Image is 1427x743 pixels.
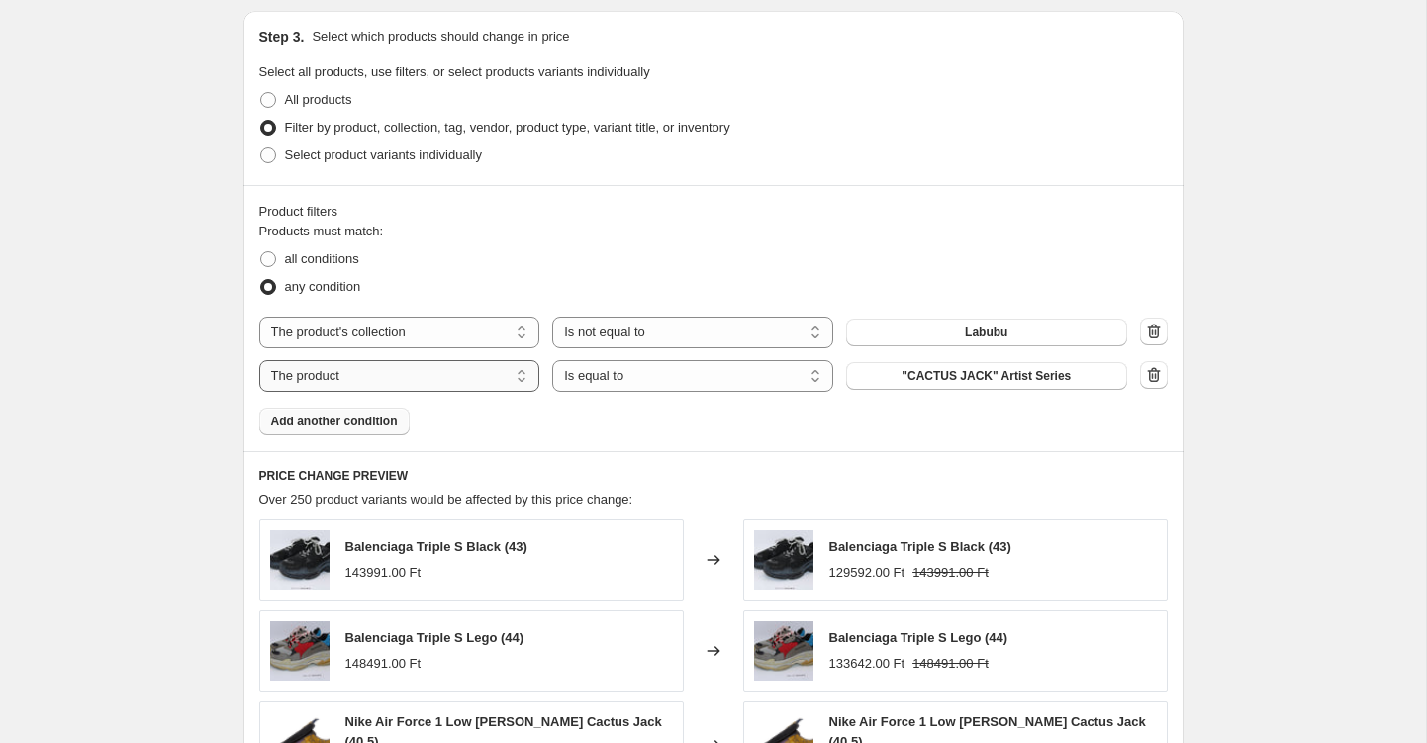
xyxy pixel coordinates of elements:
[285,92,352,107] span: All products
[285,251,359,266] span: all conditions
[270,530,330,590] img: IMG_0066_1_80x.jpg
[285,279,361,294] span: any condition
[259,27,305,46] h2: Step 3.
[846,362,1127,390] button: "CACTUS JACK" Artist Series
[345,565,422,580] span: 143991.00 Ft
[259,492,633,507] span: Over 250 product variants would be affected by this price change:
[345,630,524,645] span: Balenciaga Triple S Lego (44)
[829,656,905,671] span: 133642.00 Ft
[259,64,650,79] span: Select all products, use filters, or select products variants individually
[285,120,730,135] span: Filter by product, collection, tag, vendor, product type, variant title, or inventory
[345,539,527,554] span: Balenciaga Triple S Black (43)
[312,27,569,46] p: Select which products should change in price
[754,530,813,590] img: IMG_0066_1_80x.jpg
[846,319,1127,346] button: Labubu
[829,630,1008,645] span: Balenciaga Triple S Lego (44)
[829,539,1011,554] span: Balenciaga Triple S Black (43)
[902,368,1071,384] span: "CACTUS JACK" Artist Series
[912,565,989,580] span: 143991.00 Ft
[259,468,1168,484] h6: PRICE CHANGE PREVIEW
[285,147,482,162] span: Select product variants individually
[259,202,1168,222] div: Product filters
[345,656,422,671] span: 148491.00 Ft
[912,656,989,671] span: 148491.00 Ft
[259,224,384,238] span: Products must match:
[965,325,1007,340] span: Labubu
[271,414,398,429] span: Add another condition
[270,621,330,681] img: IMG_0056_01d26205-69a2-4501-a9e6-7550c882e172_80x.jpg
[259,408,410,435] button: Add another condition
[829,565,905,580] span: 129592.00 Ft
[754,621,813,681] img: IMG_0056_01d26205-69a2-4501-a9e6-7550c882e172_80x.jpg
